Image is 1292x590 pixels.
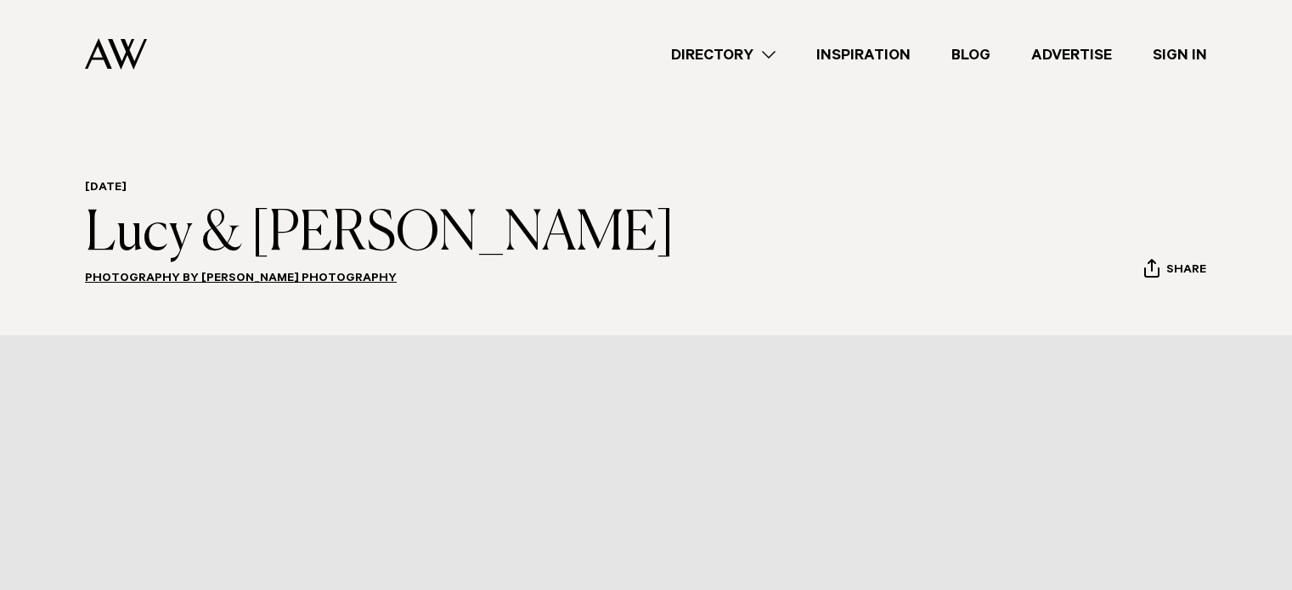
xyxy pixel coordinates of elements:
a: Directory [651,43,796,66]
h1: Lucy & [PERSON_NAME] [85,204,674,265]
a: Inspiration [796,43,931,66]
a: Sign In [1132,43,1227,66]
h6: [DATE] [85,181,674,197]
a: Blog [931,43,1011,66]
a: Advertise [1011,43,1132,66]
img: Auckland Weddings Logo [85,38,147,70]
button: Share [1143,258,1207,284]
span: Share [1166,263,1206,279]
a: Photography by [PERSON_NAME] Photography [85,273,397,286]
